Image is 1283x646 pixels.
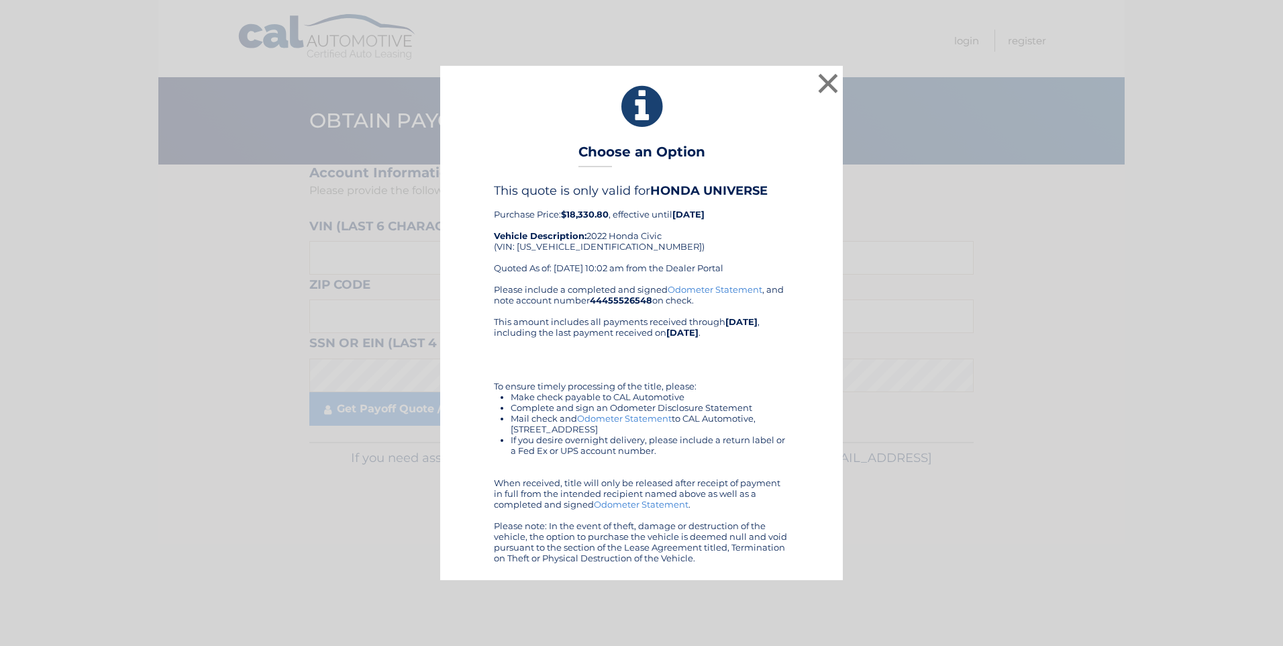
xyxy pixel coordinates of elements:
b: 44455526548 [590,295,652,306]
b: $18,330.80 [561,209,609,220]
strong: Vehicle Description: [494,230,586,241]
a: Odometer Statement [577,413,672,424]
div: Purchase Price: , effective until 2022 Honda Civic (VIN: [US_VEHICLE_IDENTIFICATION_NUMBER]) Quot... [494,183,789,284]
a: Odometer Statement [594,499,688,510]
b: [DATE] [672,209,705,220]
li: Mail check and to CAL Automotive, [STREET_ADDRESS] [511,413,789,434]
h4: This quote is only valid for [494,183,789,198]
div: Please include a completed and signed , and note account number on check. This amount includes al... [494,284,789,563]
li: If you desire overnight delivery, please include a return label or a Fed Ex or UPS account number. [511,434,789,456]
li: Complete and sign an Odometer Disclosure Statement [511,402,789,413]
a: Odometer Statement [668,284,762,295]
button: × [815,70,841,97]
b: [DATE] [666,327,699,338]
b: [DATE] [725,316,758,327]
li: Make check payable to CAL Automotive [511,391,789,402]
h3: Choose an Option [578,144,705,167]
b: HONDA UNIVERSE [650,183,768,198]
